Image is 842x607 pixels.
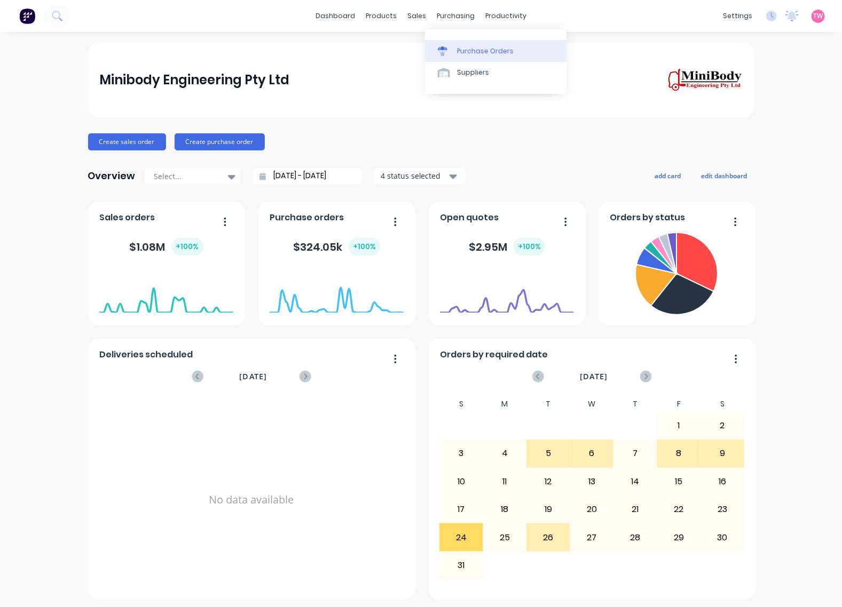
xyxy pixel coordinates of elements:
div: 2 [701,412,744,439]
img: Minibody Engineering Pty Ltd [668,68,743,92]
div: 1 [658,412,701,439]
div: 16 [701,468,744,495]
div: 3 [440,440,483,467]
span: Sales orders [99,211,155,224]
div: No data available [99,396,404,603]
a: dashboard [310,8,360,24]
div: 4 [484,440,526,467]
div: 22 [658,496,701,523]
div: 4 status selected [381,170,448,181]
div: 14 [614,468,657,495]
div: Minibody Engineering Pty Ltd [99,69,289,91]
div: 5 [527,440,570,467]
span: [DATE] [580,371,608,382]
div: 17 [440,496,483,523]
div: settings [718,8,758,24]
a: Purchase Orders [425,40,566,61]
img: Factory [19,8,35,24]
div: + 100 % [514,238,545,255]
div: 18 [484,496,526,523]
button: edit dashboard [695,169,754,182]
div: 20 [571,496,613,523]
div: 31 [440,552,483,579]
div: M [483,396,527,412]
div: 12 [527,468,570,495]
div: 27 [571,524,613,550]
div: S [701,396,744,412]
button: add card [648,169,688,182]
span: [DATE] [239,371,267,382]
div: T [613,396,657,412]
div: purchasing [431,8,480,24]
button: Create purchase order [175,133,265,150]
div: F [657,396,701,412]
span: Open quotes [440,211,499,224]
div: 25 [484,524,526,550]
span: TW [814,11,823,21]
div: 23 [701,496,744,523]
div: $ 324.05k [293,238,380,255]
div: 15 [658,468,701,495]
div: Overview [88,165,136,187]
div: $ 1.08M [130,238,203,255]
div: productivity [480,8,532,24]
span: Orders by status [610,211,685,224]
div: Suppliers [457,68,489,77]
div: 13 [571,468,613,495]
a: Suppliers [425,62,566,83]
div: 6 [571,440,613,467]
div: 28 [614,524,657,550]
div: Purchase Orders [457,46,514,56]
div: 10 [440,468,483,495]
div: 26 [527,524,570,550]
div: 8 [658,440,701,467]
div: 30 [701,524,744,550]
div: 7 [614,440,657,467]
div: T [526,396,570,412]
div: 29 [658,524,701,550]
div: products [360,8,402,24]
div: 24 [440,524,483,550]
div: 11 [484,468,526,495]
div: 9 [701,440,744,467]
div: 19 [527,496,570,523]
div: sales [402,8,431,24]
span: Deliveries scheduled [99,348,193,361]
div: W [570,396,614,412]
div: S [439,396,483,412]
button: Create sales order [88,133,166,150]
div: 21 [614,496,657,523]
div: + 100 % [172,238,203,255]
div: + 100 % [349,238,380,255]
div: $ 2.95M [469,238,545,255]
span: Purchase orders [270,211,344,224]
button: 4 status selected [375,168,466,184]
